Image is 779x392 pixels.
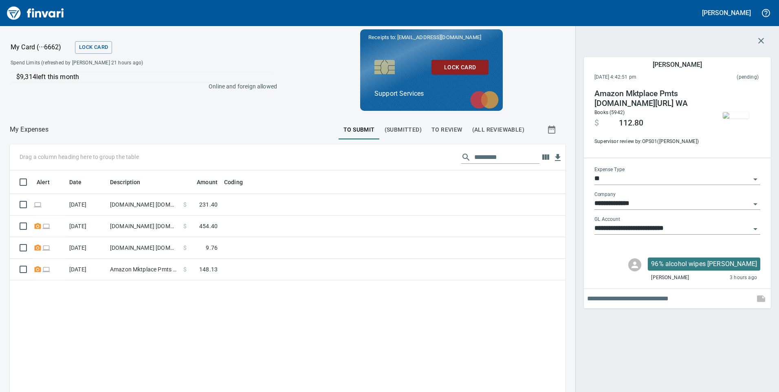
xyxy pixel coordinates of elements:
[197,177,218,187] span: Amount
[199,200,218,209] span: 231.40
[199,265,218,273] span: 148.13
[687,73,759,81] span: This charge has not been settled by the merchant yet. This usually takes a couple of days but in ...
[33,266,42,272] span: Receipt Required
[11,59,209,67] span: Spend Limits (refreshed by [PERSON_NAME] 21 hours ago)
[183,200,187,209] span: $
[594,217,620,222] label: GL Account
[42,245,51,250] span: Online transaction
[183,244,187,252] span: $
[107,237,180,259] td: [DOMAIN_NAME] [DOMAIN_NAME][URL] WA
[224,177,253,187] span: Coding
[66,259,107,280] td: [DATE]
[750,198,761,210] button: Open
[653,60,702,69] h5: [PERSON_NAME]
[619,118,643,128] span: 112.80
[107,216,180,237] td: [DOMAIN_NAME] [DOMAIN_NAME][URL] WA
[66,216,107,237] td: [DATE]
[385,125,422,135] span: (Submitted)
[750,174,761,185] button: Open
[33,223,42,229] span: Receipt Required
[224,177,243,187] span: Coding
[594,192,616,197] label: Company
[396,33,482,41] span: [EMAIL_ADDRESS][DOMAIN_NAME]
[183,265,187,273] span: $
[594,89,705,108] h4: Amazon Mktplace Pmts [DOMAIN_NAME][URL] WA
[37,177,50,187] span: Alert
[751,31,771,51] button: Close transaction
[651,259,757,269] p: 96% alcohol wipes [PERSON_NAME]
[5,3,66,23] img: Finvari
[186,177,218,187] span: Amount
[37,177,60,187] span: Alert
[472,125,524,135] span: (All Reviewable)
[199,222,218,230] span: 454.40
[11,42,72,52] p: My Card (···6662)
[69,177,92,187] span: Date
[594,110,625,115] span: Books (5942)
[66,237,107,259] td: [DATE]
[374,89,489,99] p: Support Services
[466,87,503,113] img: mastercard.svg
[343,125,375,135] span: To Submit
[16,72,272,82] p: $9,314 left this month
[723,112,749,119] img: receipts%2Ftapani%2F2025-09-26%2FdDaZX8JUyyeI0KH0W5cbBD8H2fn2__zerSm2JVY0ZtcpbsQFFU_1.jpg
[33,245,42,250] span: Receipt Required
[539,151,552,163] button: Choose columns to display
[107,259,180,280] td: Amazon Mktplace Pmts [DOMAIN_NAME][URL] WA
[594,138,705,146] span: Supervisor review by: OPS01 ([PERSON_NAME])
[594,118,599,128] span: $
[69,177,82,187] span: Date
[648,258,760,271] div: Click for options
[751,289,771,308] span: This records your note into the expense
[700,7,753,19] button: [PERSON_NAME]
[206,244,218,252] span: 9.76
[750,223,761,235] button: Open
[702,9,751,17] h5: [PERSON_NAME]
[651,274,689,282] span: [PERSON_NAME]
[183,222,187,230] span: $
[438,62,482,73] span: Lock Card
[730,274,757,282] span: 3 hours ago
[594,73,687,81] span: [DATE] 4:42:51 pm
[42,266,51,272] span: Online transaction
[431,125,462,135] span: To Review
[110,177,141,187] span: Description
[552,152,564,164] button: Download table
[110,177,151,187] span: Description
[75,41,112,54] button: Lock Card
[10,125,48,134] nav: breadcrumb
[33,202,42,207] span: Online transaction
[66,194,107,216] td: [DATE]
[4,82,277,90] p: Online and foreign allowed
[20,153,139,161] p: Drag a column heading here to group the table
[10,125,48,134] p: My Expenses
[107,194,180,216] td: [DOMAIN_NAME] [DOMAIN_NAME][URL] WA
[594,167,625,172] label: Expense Type
[79,43,108,52] span: Lock Card
[368,33,495,42] p: Receipts to:
[42,223,51,229] span: Online transaction
[431,60,489,75] button: Lock Card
